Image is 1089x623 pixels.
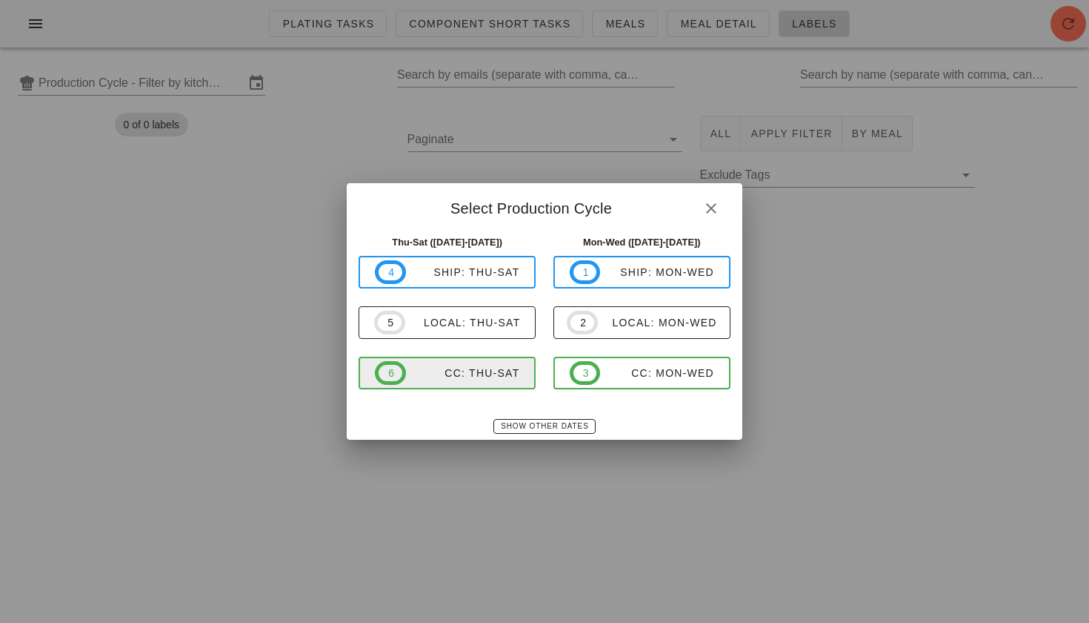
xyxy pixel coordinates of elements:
[579,314,585,331] span: 2
[582,365,588,381] span: 3
[387,264,393,280] span: 4
[582,264,588,280] span: 1
[598,317,717,329] div: local: Mon-Wed
[359,357,536,389] button: 6CC: Thu-Sat
[553,306,730,339] button: 2local: Mon-Wed
[406,367,520,379] div: CC: Thu-Sat
[387,314,393,331] span: 5
[553,256,730,289] button: 1ship: Mon-Wed
[583,237,701,248] strong: Mon-Wed ([DATE]-[DATE])
[600,266,714,278] div: ship: Mon-Wed
[493,419,595,434] button: Show Other Dates
[387,365,393,381] span: 6
[392,237,502,248] strong: Thu-Sat ([DATE]-[DATE])
[406,266,520,278] div: ship: Thu-Sat
[405,317,521,329] div: local: Thu-Sat
[347,183,742,229] div: Select Production Cycle
[553,357,730,389] button: 3CC: Mon-Wed
[359,306,536,339] button: 5local: Thu-Sat
[359,256,536,289] button: 4ship: Thu-Sat
[500,422,588,430] span: Show Other Dates
[600,367,714,379] div: CC: Mon-Wed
